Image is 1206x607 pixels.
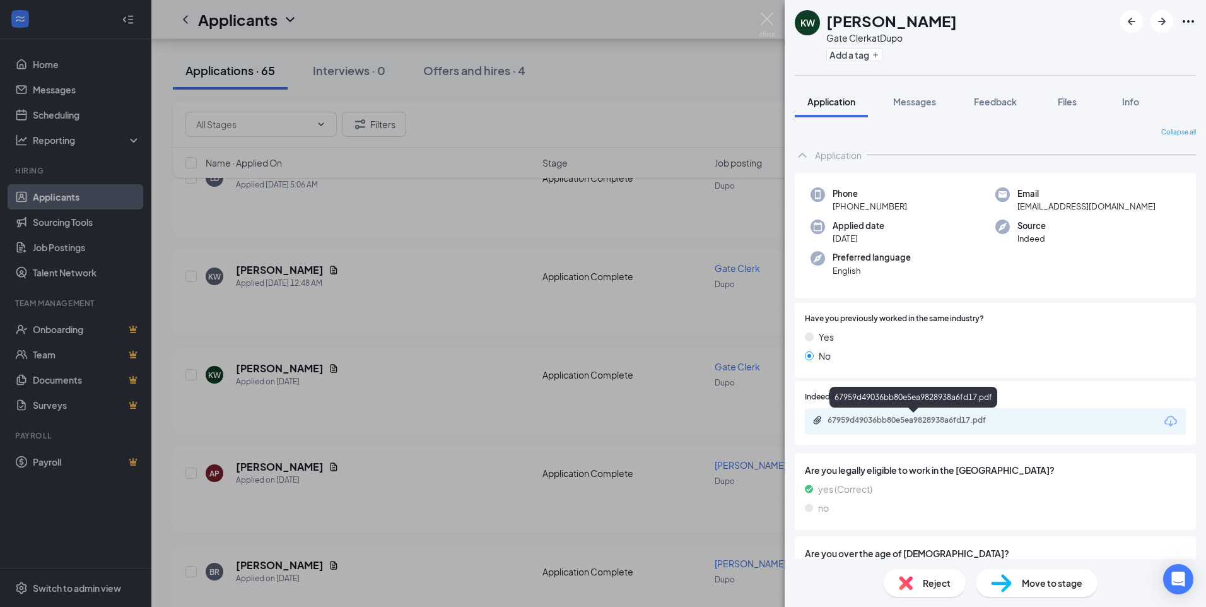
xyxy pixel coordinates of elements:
span: Info [1122,96,1139,107]
span: Phone [833,187,907,200]
span: Source [1017,220,1046,232]
span: Indeed [1017,232,1046,245]
span: Are you legally eligible to work in the [GEOGRAPHIC_DATA]? [805,463,1186,477]
h1: [PERSON_NAME] [826,10,957,32]
button: ArrowLeftNew [1120,10,1143,33]
span: Move to stage [1022,576,1082,590]
svg: Download [1163,414,1178,429]
span: Collapse all [1161,127,1196,138]
div: KW [800,16,815,29]
span: English [833,264,911,277]
svg: ArrowLeftNew [1124,14,1139,29]
span: No [819,349,831,363]
div: 67959d49036bb80e5ea9828938a6fd17.pdf [829,387,997,408]
svg: ChevronUp [795,148,810,163]
div: Gate Clerk at Dupo [826,32,957,44]
span: Email [1017,187,1156,200]
button: ArrowRight [1150,10,1173,33]
span: [PHONE_NUMBER] [833,200,907,213]
svg: Paperclip [812,415,823,425]
span: Reject [923,576,951,590]
svg: Plus [872,51,879,59]
span: yes (Correct) [818,482,872,496]
span: Are you over the age of [DEMOGRAPHIC_DATA]? [805,546,1186,560]
span: no [818,501,829,515]
span: Applied date [833,220,884,232]
span: Files [1058,96,1077,107]
span: Messages [893,96,936,107]
div: 67959d49036bb80e5ea9828938a6fd17.pdf [828,415,1004,425]
span: [EMAIL_ADDRESS][DOMAIN_NAME] [1017,200,1156,213]
span: [DATE] [833,232,884,245]
span: Preferred language [833,251,911,264]
svg: ArrowRight [1154,14,1169,29]
span: Have you previously worked in the same industry? [805,313,984,325]
span: Application [807,96,855,107]
span: Indeed Resume [805,391,860,403]
div: Open Intercom Messenger [1163,564,1193,594]
span: Feedback [974,96,1017,107]
svg: Ellipses [1181,14,1196,29]
div: Application [815,149,862,162]
button: PlusAdd a tag [826,48,882,61]
span: Yes [819,330,834,344]
a: Paperclip67959d49036bb80e5ea9828938a6fd17.pdf [812,415,1017,427]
